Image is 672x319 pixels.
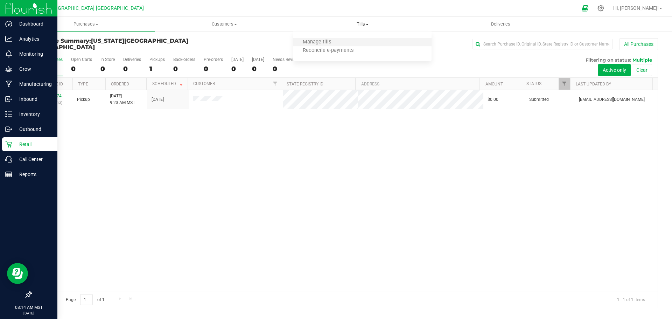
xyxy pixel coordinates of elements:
[17,21,155,27] span: Purchases
[5,126,12,133] inline-svg: Outbound
[155,17,293,32] a: Customers
[5,156,12,163] inline-svg: Call Center
[5,111,12,118] inline-svg: Inventory
[152,81,184,86] a: Scheduled
[12,170,54,179] p: Reports
[100,57,115,62] div: In Store
[5,171,12,178] inline-svg: Reports
[252,65,264,73] div: 0
[273,65,299,73] div: 0
[613,5,659,11] span: Hi, [PERSON_NAME]!
[12,110,54,118] p: Inventory
[355,78,479,90] th: Address
[576,82,611,86] a: Last Updated By
[17,17,155,32] a: Purchases
[204,65,223,73] div: 0
[273,57,299,62] div: Needs Review
[31,37,188,50] span: [US_STATE][GEOGRAPHIC_DATA] [GEOGRAPHIC_DATA]
[12,35,54,43] p: Analytics
[100,65,115,73] div: 0
[269,78,281,90] a: Filter
[5,81,12,88] inline-svg: Manufacturing
[287,82,323,86] a: State Registry ID
[149,57,165,62] div: PickUps
[529,96,549,103] span: Submitted
[598,64,631,76] button: Active only
[123,57,141,62] div: Deliveries
[5,35,12,42] inline-svg: Analytics
[632,64,652,76] button: Clear
[231,57,244,62] div: [DATE]
[5,20,12,27] inline-svg: Dashboard
[5,50,12,57] inline-svg: Monitoring
[3,304,54,311] p: 08:14 AM MST
[123,65,141,73] div: 0
[293,21,432,27] span: Tills
[7,263,28,284] iframe: Resource center
[149,65,165,73] div: 1
[173,65,195,73] div: 0
[5,141,12,148] inline-svg: Retail
[155,21,293,27] span: Customers
[293,39,341,45] span: Manage tills
[71,65,92,73] div: 0
[12,20,54,28] p: Dashboard
[596,5,605,12] div: Manage settings
[526,81,541,86] a: Status
[12,50,54,58] p: Monitoring
[80,294,93,305] input: 1
[71,57,92,62] div: Open Carts
[619,38,658,50] button: All Purchases
[60,294,110,305] span: Page of 1
[5,96,12,103] inline-svg: Inbound
[110,93,135,106] span: [DATE] 9:23 AM MST
[152,96,164,103] span: [DATE]
[77,96,90,103] span: Pickup
[472,39,612,49] input: Search Purchase ID, Original ID, State Registry ID or Customer Name...
[12,140,54,148] p: Retail
[632,57,652,63] span: Multiple
[3,311,54,316] p: [DATE]
[252,57,264,62] div: [DATE]
[577,1,593,15] span: Open Ecommerce Menu
[173,57,195,62] div: Back-orders
[579,96,645,103] span: [EMAIL_ADDRESS][DOMAIN_NAME]
[31,38,240,50] h3: Purchase Summary:
[432,17,570,32] a: Deliveries
[488,96,498,103] span: $0.00
[12,65,54,73] p: Grow
[586,57,631,63] span: Filtering on status:
[111,82,129,86] a: Ordered
[78,82,88,86] a: Type
[559,78,570,90] a: Filter
[293,48,363,54] span: Reconcile e-payments
[482,21,520,27] span: Deliveries
[20,5,144,11] span: [US_STATE][GEOGRAPHIC_DATA] [GEOGRAPHIC_DATA]
[204,57,223,62] div: Pre-orders
[12,155,54,164] p: Call Center
[293,17,432,32] a: Tills Manage tills Reconcile e-payments
[5,65,12,72] inline-svg: Grow
[12,125,54,133] p: Outbound
[193,81,215,86] a: Customer
[611,294,651,305] span: 1 - 1 of 1 items
[231,65,244,73] div: 0
[485,82,503,86] a: Amount
[12,95,54,103] p: Inbound
[12,80,54,88] p: Manufacturing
